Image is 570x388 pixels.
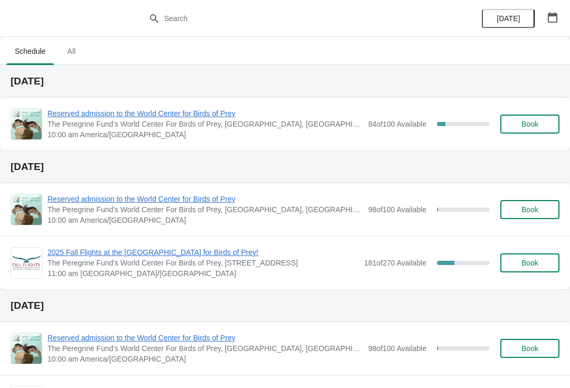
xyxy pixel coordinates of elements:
[164,9,427,28] input: Search
[521,344,538,353] span: Book
[47,194,363,204] span: Reserved admission to the World Center for Birds of Prey
[11,333,42,364] img: Reserved admission to the World Center for Birds of Prey | The Peregrine Fund's World Center For ...
[47,129,363,140] span: 10:00 am America/[GEOGRAPHIC_DATA]
[11,109,42,139] img: Reserved admission to the World Center for Birds of Prey | The Peregrine Fund's World Center For ...
[11,300,559,311] h2: [DATE]
[364,259,426,267] span: 181 of 270 Available
[47,354,363,364] span: 10:00 am America/[GEOGRAPHIC_DATA]
[368,344,426,353] span: 98 of 100 Available
[47,247,359,258] span: 2025 Fall Flights at the [GEOGRAPHIC_DATA] for Birds of Prey!
[47,268,359,279] span: 11:00 am [GEOGRAPHIC_DATA]/[GEOGRAPHIC_DATA]
[521,259,538,267] span: Book
[482,9,535,28] button: [DATE]
[500,253,559,272] button: Book
[500,339,559,358] button: Book
[11,248,42,278] img: 2025 Fall Flights at the World Center for Birds of Prey! | The Peregrine Fund's World Center For ...
[368,120,426,128] span: 84 of 100 Available
[11,194,42,225] img: Reserved admission to the World Center for Birds of Prey | The Peregrine Fund's World Center For ...
[6,42,54,61] span: Schedule
[47,204,363,215] span: The Peregrine Fund's World Center For Birds of Prey, [GEOGRAPHIC_DATA], [GEOGRAPHIC_DATA], [US_ST...
[47,215,363,225] span: 10:00 am America/[GEOGRAPHIC_DATA]
[521,205,538,214] span: Book
[47,258,359,268] span: The Peregrine Fund's World Center For Birds of Prey, [STREET_ADDRESS]
[47,108,363,119] span: Reserved admission to the World Center for Birds of Prey
[47,119,363,129] span: The Peregrine Fund's World Center For Birds of Prey, [GEOGRAPHIC_DATA], [GEOGRAPHIC_DATA], [US_ST...
[500,115,559,134] button: Book
[58,42,84,61] span: All
[11,76,559,87] h2: [DATE]
[47,343,363,354] span: The Peregrine Fund's World Center For Birds of Prey, [GEOGRAPHIC_DATA], [GEOGRAPHIC_DATA], [US_ST...
[368,205,426,214] span: 98 of 100 Available
[47,333,363,343] span: Reserved admission to the World Center for Birds of Prey
[11,162,559,172] h2: [DATE]
[521,120,538,128] span: Book
[497,14,520,23] span: [DATE]
[500,200,559,219] button: Book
